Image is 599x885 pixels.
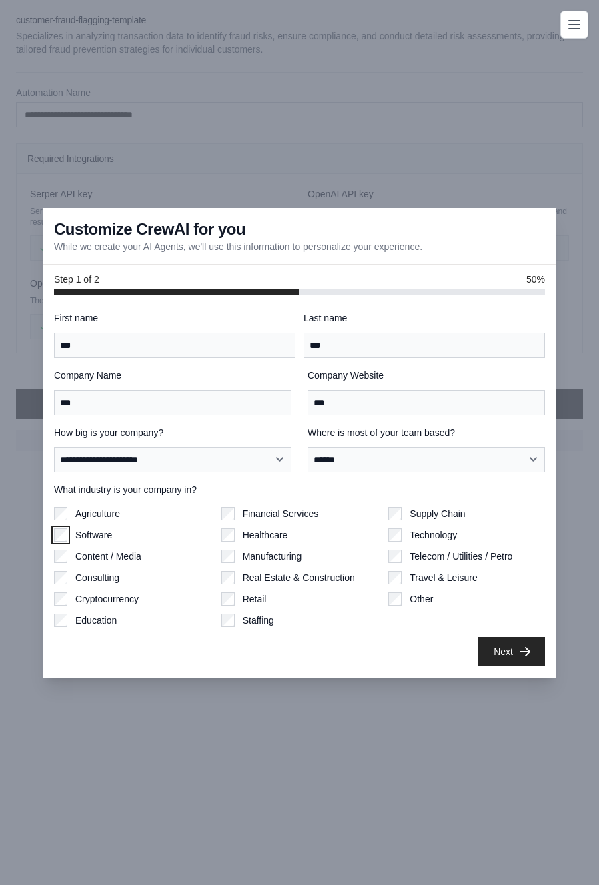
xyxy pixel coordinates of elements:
label: Telecom / Utilities / Petro [410,550,512,563]
label: Healthcare [243,528,288,542]
label: Retail [243,592,267,606]
span: Step 1 of 2 [54,273,99,286]
label: Staffing [243,614,274,627]
label: How big is your company? [54,426,291,439]
label: Real Estate & Construction [243,571,355,584]
label: Financial Services [243,507,319,520]
span: 50% [526,273,545,286]
iframe: Chat Widget [532,821,599,885]
label: Supply Chain [410,507,465,520]
label: Agriculture [75,507,120,520]
label: Education [75,614,117,627]
label: Where is most of your team based? [308,426,545,439]
label: Content / Media [75,550,141,563]
label: Technology [410,528,457,542]
h3: Customize CrewAI for you [54,219,245,240]
label: Manufacturing [243,550,302,563]
label: What industry is your company in? [54,483,545,496]
button: Next [478,637,545,666]
label: Software [75,528,112,542]
button: Toggle navigation [560,11,588,39]
label: Company Name [54,369,291,382]
label: Company Website [308,369,545,382]
label: Last name [304,311,545,325]
label: First name [54,311,295,325]
label: Consulting [75,571,119,584]
p: While we create your AI Agents, we'll use this information to personalize your experience. [54,240,422,253]
label: Other [410,592,433,606]
label: Travel & Leisure [410,571,477,584]
label: Cryptocurrency [75,592,139,606]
